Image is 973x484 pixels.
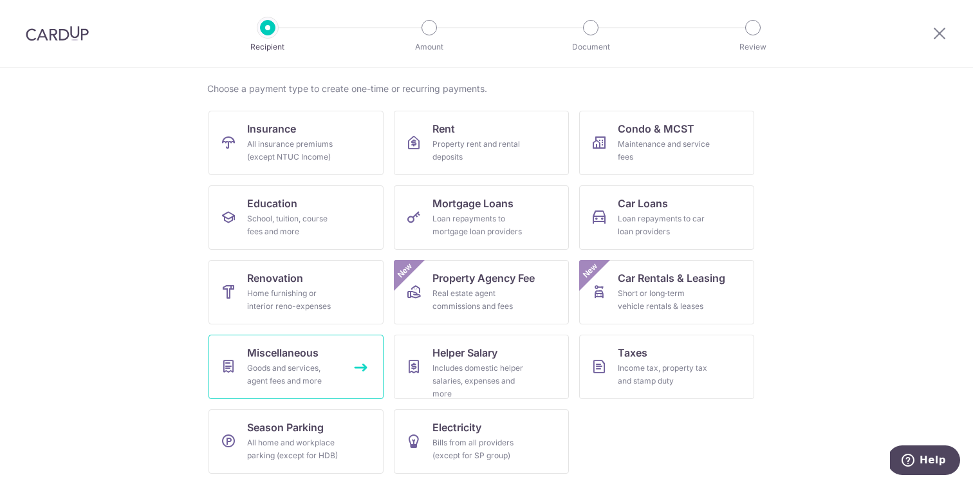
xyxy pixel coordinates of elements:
a: RentProperty rent and rental deposits [394,111,569,175]
span: Insurance [247,121,296,136]
a: Car LoansLoan repayments to car loan providers [579,185,754,250]
span: Condo & MCST [618,121,694,136]
span: Education [247,196,297,211]
a: MiscellaneousGoods and services, agent fees and more [208,335,384,399]
div: Loan repayments to mortgage loan providers [432,212,525,238]
a: Season ParkingAll home and workplace parking (except for HDB) [208,409,384,474]
a: Helper SalaryIncludes domestic helper salaries, expenses and more [394,335,569,399]
p: Amount [382,41,477,53]
span: New [394,260,416,281]
div: Short or long‑term vehicle rentals & leases [618,287,710,313]
span: Electricity [432,420,481,435]
a: TaxesIncome tax, property tax and stamp duty [579,335,754,399]
span: Car Loans [618,196,668,211]
a: EducationSchool, tuition, course fees and more [208,185,384,250]
div: All insurance premiums (except NTUC Income) [247,138,340,163]
span: New [580,260,601,281]
span: Rent [432,121,455,136]
div: Bills from all providers (except for SP group) [432,436,525,462]
div: Real estate agent commissions and fees [432,287,525,313]
img: CardUp [26,26,89,41]
span: Taxes [618,345,647,360]
span: Helper Salary [432,345,497,360]
a: RenovationHome furnishing or interior reno-expenses [208,260,384,324]
a: ElectricityBills from all providers (except for SP group) [394,409,569,474]
div: Loan repayments to car loan providers [618,212,710,238]
div: Goods and services, agent fees and more [247,362,340,387]
p: Recipient [220,41,315,53]
a: Property Agency FeeReal estate agent commissions and feesNew [394,260,569,324]
a: Car Rentals & LeasingShort or long‑term vehicle rentals & leasesNew [579,260,754,324]
div: School, tuition, course fees and more [247,212,340,238]
span: Car Rentals & Leasing [618,270,725,286]
span: Mortgage Loans [432,196,514,211]
div: Property rent and rental deposits [432,138,525,163]
p: Document [543,41,638,53]
iframe: Opens a widget where you can find more information [890,445,960,478]
div: All home and workplace parking (except for HDB) [247,436,340,462]
a: Condo & MCSTMaintenance and service fees [579,111,754,175]
span: Season Parking [247,420,324,435]
p: Review [705,41,801,53]
a: InsuranceAll insurance premiums (except NTUC Income) [208,111,384,175]
span: Renovation [247,270,303,286]
div: Income tax, property tax and stamp duty [618,362,710,387]
a: Mortgage LoansLoan repayments to mortgage loan providers [394,185,569,250]
div: Maintenance and service fees [618,138,710,163]
span: Property Agency Fee [432,270,535,286]
div: Includes domestic helper salaries, expenses and more [432,362,525,400]
span: Miscellaneous [247,345,319,360]
div: Home furnishing or interior reno-expenses [247,287,340,313]
div: Choose a payment type to create one-time or recurring payments. [207,82,766,95]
